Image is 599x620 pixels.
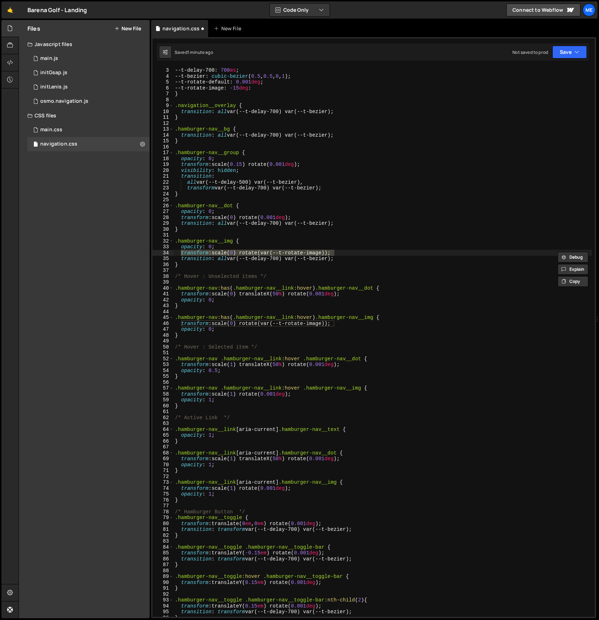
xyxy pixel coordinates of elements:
[153,91,174,97] div: 7
[153,403,174,409] div: 60
[153,344,174,350] div: 50
[153,326,174,332] div: 47
[153,468,174,474] div: 71
[27,51,150,66] div: 17023/46769.js
[153,132,174,138] div: 14
[153,438,174,444] div: 66
[153,232,174,238] div: 31
[153,479,174,486] div: 73
[27,66,150,80] div: 17023/46771.js
[153,97,174,103] div: 8
[153,115,174,121] div: 11
[506,4,580,16] a: Connect to Webflow
[153,427,174,433] div: 64
[552,46,587,59] button: Save
[153,585,174,591] div: 91
[40,141,77,147] div: navigation.css
[114,26,141,31] button: New File
[153,250,174,256] div: 34
[153,244,174,250] div: 33
[153,179,174,186] div: 22
[153,421,174,427] div: 63
[153,103,174,109] div: 9
[153,456,174,462] div: 69
[153,491,174,497] div: 75
[153,203,174,209] div: 26
[558,252,588,263] button: Debug
[175,49,213,55] div: Saved
[153,79,174,85] div: 5
[153,368,174,374] div: 54
[153,150,174,156] div: 17
[153,486,174,492] div: 74
[40,84,68,90] div: initLenis.js
[153,462,174,468] div: 70
[153,144,174,150] div: 16
[558,276,588,287] button: Copy
[153,285,174,291] div: 40
[153,356,174,362] div: 52
[153,550,174,556] div: 85
[27,6,87,14] div: Barena Golf - Landing
[153,215,174,221] div: 28
[153,321,174,327] div: 46
[27,123,150,137] div: 17023/46760.css
[153,73,174,80] div: 4
[153,444,174,450] div: 67
[153,521,174,527] div: 80
[187,49,213,55] div: 1 minute ago
[153,380,174,386] div: 56
[153,67,174,73] div: 3
[153,262,174,268] div: 36
[153,279,174,285] div: 39
[153,291,174,297] div: 41
[153,209,174,215] div: 27
[153,197,174,203] div: 25
[153,297,174,303] div: 42
[153,580,174,586] div: 90
[153,591,174,598] div: 92
[153,544,174,550] div: 84
[153,609,174,615] div: 95
[153,227,174,233] div: 30
[214,25,244,32] div: New File
[40,70,67,76] div: initGsap.js
[19,37,150,51] div: Javascript files
[27,80,150,94] div: 17023/46770.js
[558,264,588,275] button: Explain
[27,25,40,32] h2: Files
[40,55,58,62] div: main.js
[153,350,174,356] div: 51
[27,137,150,151] div: 17023/46759.css
[153,109,174,115] div: 10
[153,574,174,580] div: 89
[19,108,150,123] div: CSS files
[153,238,174,244] div: 32
[40,98,88,105] div: osmo.navigation.js
[153,362,174,368] div: 53
[270,4,330,16] button: Code Only
[153,138,174,144] div: 15
[153,509,174,515] div: 78
[153,274,174,280] div: 38
[153,515,174,521] div: 79
[153,332,174,339] div: 48
[153,432,174,438] div: 65
[153,121,174,127] div: 12
[153,126,174,132] div: 13
[153,503,174,509] div: 77
[27,94,150,108] div: 17023/46768.js
[512,49,548,55] div: Not saved to prod
[153,256,174,262] div: 35
[153,309,174,315] div: 44
[153,373,174,380] div: 55
[153,556,174,562] div: 86
[153,315,174,321] div: 45
[153,415,174,421] div: 62
[153,220,174,227] div: 29
[153,597,174,603] div: 93
[153,338,174,344] div: 49
[153,474,174,480] div: 72
[153,268,174,274] div: 37
[153,162,174,168] div: 19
